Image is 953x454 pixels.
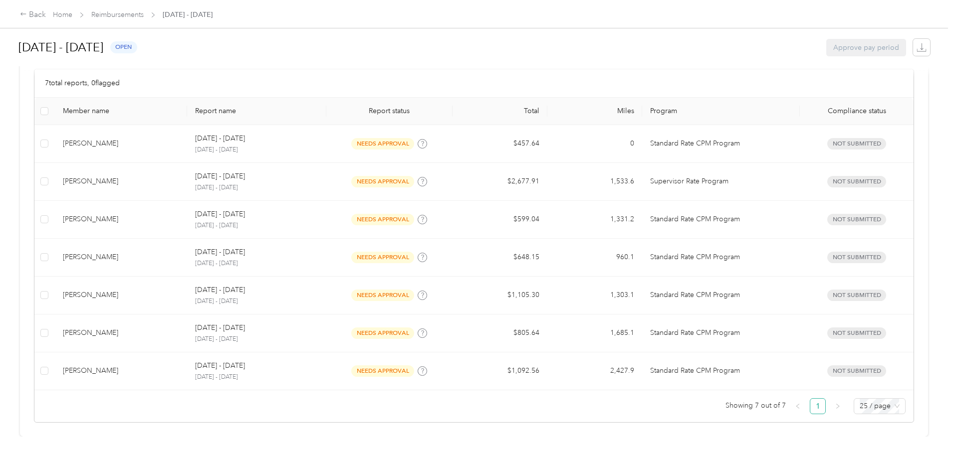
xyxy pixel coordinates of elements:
[827,138,886,150] span: Not submitted
[63,252,180,263] div: [PERSON_NAME]
[453,277,547,314] td: $1,105.30
[547,314,642,352] td: 1,685.1
[650,365,792,376] p: Standard Rate CPM Program
[642,277,800,314] td: Standard Rate CPM Program
[547,201,642,239] td: 1,331.2
[810,399,825,414] a: 1
[835,403,841,409] span: right
[195,171,245,182] p: [DATE] - [DATE]
[650,138,792,149] p: Standard Rate CPM Program
[195,133,245,144] p: [DATE] - [DATE]
[827,214,886,225] span: Not submitted
[547,163,642,201] td: 1,533.6
[854,398,906,414] div: Page Size
[334,107,445,115] span: Report status
[91,10,144,19] a: Reimbursements
[63,138,180,149] div: [PERSON_NAME]
[195,322,245,333] p: [DATE] - [DATE]
[642,125,800,163] td: Standard Rate CPM Program
[725,398,786,413] span: Showing 7 out of 7
[351,176,414,187] span: needs approval
[453,352,547,390] td: $1,092.56
[63,290,180,301] div: [PERSON_NAME]
[453,163,547,201] td: $2,677.91
[195,285,245,296] p: [DATE] - [DATE]
[897,398,953,454] iframe: Everlance-gr Chat Button Frame
[195,297,318,306] p: [DATE] - [DATE]
[20,9,46,21] div: Back
[827,176,886,187] span: Not submitted
[547,125,642,163] td: 0
[827,252,886,263] span: Not submitted
[34,69,914,98] div: 7 total reports, 0 flagged
[351,290,414,301] span: needs approval
[827,290,886,301] span: Not submitted
[18,35,103,59] h1: [DATE] - [DATE]
[650,214,792,225] p: Standard Rate CPM Program
[453,201,547,239] td: $599.04
[795,403,801,409] span: left
[650,176,792,187] p: Supervisor Rate Program
[53,10,72,19] a: Home
[827,365,886,377] span: Not submitted
[195,360,245,371] p: [DATE] - [DATE]
[63,365,180,376] div: [PERSON_NAME]
[810,398,826,414] li: 1
[195,221,318,230] p: [DATE] - [DATE]
[790,398,806,414] button: left
[195,183,318,192] p: [DATE] - [DATE]
[63,327,180,338] div: [PERSON_NAME]
[351,327,414,339] span: needs approval
[163,9,213,20] span: [DATE] - [DATE]
[650,327,792,338] p: Standard Rate CPM Program
[547,352,642,390] td: 2,427.9
[830,398,846,414] li: Next Page
[547,277,642,314] td: 1,303.1
[808,107,906,115] span: Compliance status
[351,252,414,263] span: needs approval
[453,125,547,163] td: $457.64
[790,398,806,414] li: Previous Page
[453,239,547,277] td: $648.15
[650,252,792,263] p: Standard Rate CPM Program
[453,314,547,352] td: $805.64
[195,259,318,268] p: [DATE] - [DATE]
[547,239,642,277] td: 960.1
[195,209,245,220] p: [DATE] - [DATE]
[642,163,800,201] td: Supervisor Rate Program
[650,290,792,301] p: Standard Rate CPM Program
[110,41,137,53] span: open
[195,247,245,258] p: [DATE] - [DATE]
[642,314,800,352] td: Standard Rate CPM Program
[63,107,180,115] div: Member name
[351,365,414,377] span: needs approval
[63,214,180,225] div: [PERSON_NAME]
[642,98,800,125] th: Program
[195,373,318,382] p: [DATE] - [DATE]
[63,176,180,187] div: [PERSON_NAME]
[860,399,900,414] span: 25 / page
[195,335,318,344] p: [DATE] - [DATE]
[830,398,846,414] button: right
[827,327,886,339] span: Not submitted
[642,239,800,277] td: Standard Rate CPM Program
[555,107,634,115] div: Miles
[187,98,326,125] th: Report name
[642,201,800,239] td: Standard Rate CPM Program
[55,98,188,125] th: Member name
[351,214,414,225] span: needs approval
[351,138,414,150] span: needs approval
[461,107,539,115] div: Total
[195,146,318,154] p: [DATE] - [DATE]
[642,352,800,390] td: Standard Rate CPM Program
